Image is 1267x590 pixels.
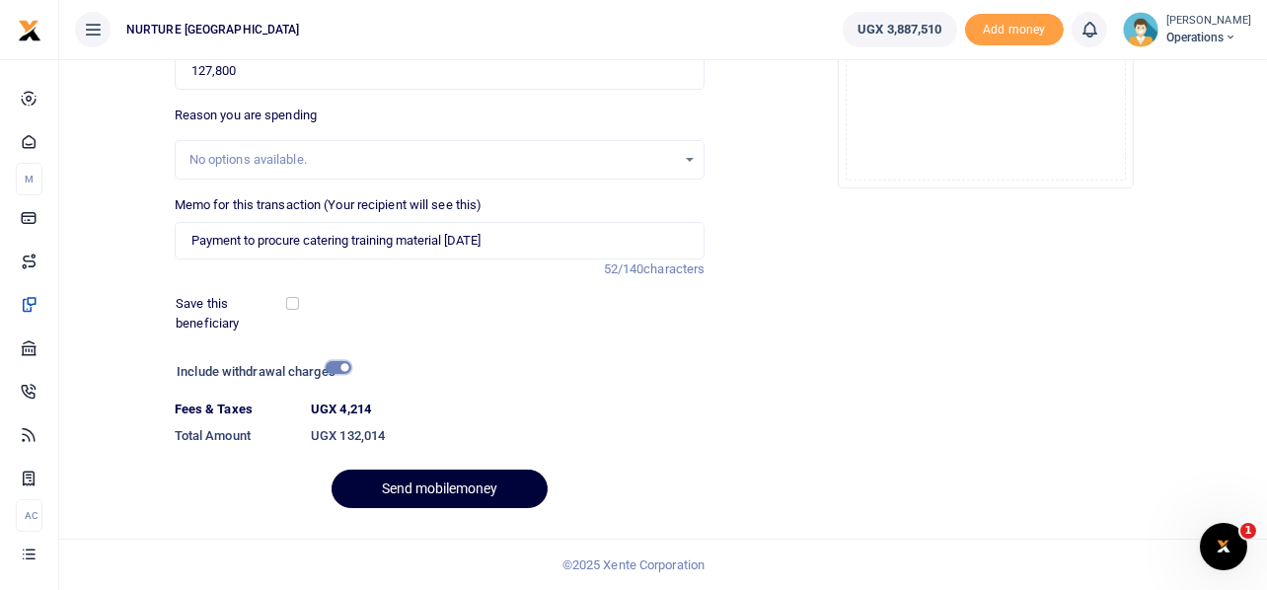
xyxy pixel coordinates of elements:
[175,52,706,90] input: UGX
[18,19,41,42] img: logo-small
[1166,13,1251,30] small: [PERSON_NAME]
[965,14,1064,46] li: Toup your wallet
[604,261,644,276] span: 52/140
[18,22,41,37] a: logo-small logo-large logo-large
[1123,12,1251,47] a: profile-user [PERSON_NAME] Operations
[177,364,342,380] h6: Include withdrawal charges
[311,428,705,444] h6: UGX 132,014
[175,428,295,444] h6: Total Amount
[643,261,705,276] span: characters
[176,294,290,332] label: Save this beneficiary
[835,12,964,47] li: Wallet ballance
[311,400,371,419] label: UGX 4,214
[16,499,42,532] li: Ac
[175,106,317,125] label: Reason you are spending
[175,195,483,215] label: Memo for this transaction (Your recipient will see this)
[965,14,1064,46] span: Add money
[175,222,706,259] input: Enter extra information
[332,470,548,508] button: Send mobilemoney
[16,163,42,195] li: M
[167,400,303,419] dt: Fees & Taxes
[118,21,308,38] span: NURTURE [GEOGRAPHIC_DATA]
[1240,523,1256,539] span: 1
[1200,523,1247,570] iframe: Intercom live chat
[1123,12,1158,47] img: profile-user
[843,12,956,47] a: UGX 3,887,510
[857,20,941,39] span: UGX 3,887,510
[1166,29,1251,46] span: Operations
[189,150,677,170] div: No options available.
[965,21,1064,36] a: Add money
